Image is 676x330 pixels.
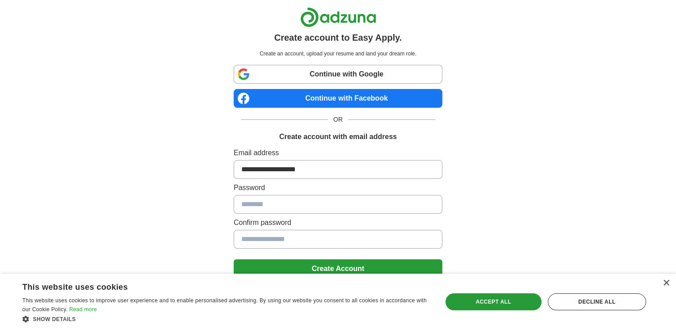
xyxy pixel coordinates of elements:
span: Show details [33,316,76,322]
a: Continue with Facebook [234,89,442,108]
a: Continue with Google [234,65,442,84]
span: OR [328,115,348,124]
div: This website uses cookies [22,279,407,292]
div: Decline all [548,293,646,310]
label: Email address [234,148,442,158]
label: Password [234,182,442,193]
div: Close [663,280,669,287]
a: Read more, opens a new window [69,306,97,313]
div: Show details [22,314,430,323]
label: Confirm password [234,217,442,228]
h1: Create account to Easy Apply. [274,31,402,44]
div: Accept all [445,293,542,310]
p: Create an account, upload your resume and land your dream role. [235,50,441,58]
span: This website uses cookies to improve user experience and to enable personalised advertising. By u... [22,297,427,313]
img: Adzuna logo [300,7,376,27]
h1: Create account with email address [279,131,397,142]
button: Create Account [234,259,442,278]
